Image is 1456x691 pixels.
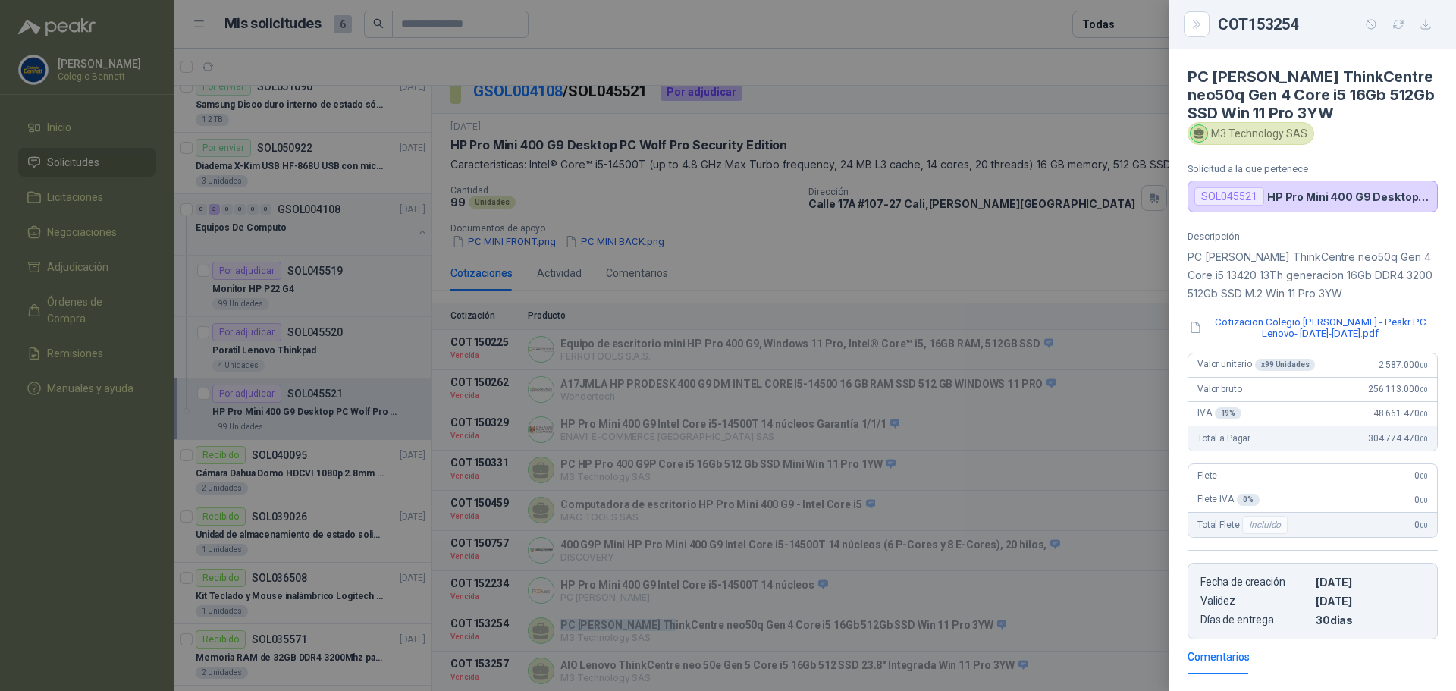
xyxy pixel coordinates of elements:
[1316,614,1425,627] p: 30 dias
[1188,315,1438,341] button: Cotizacion Colegio [PERSON_NAME] - Peakr PC Lenovo- [DATE]-[DATE].pdf
[1197,516,1291,534] span: Total Flete
[1368,384,1428,394] span: 256.113.000
[1414,520,1428,530] span: 0
[1188,163,1438,174] p: Solicitud a la que pertenece
[1419,496,1428,504] span: ,00
[1200,576,1310,589] p: Fecha de creación
[1218,12,1438,36] div: COT153254
[1197,384,1241,394] span: Valor bruto
[1379,360,1428,370] span: 2.587.000
[1414,495,1428,505] span: 0
[1419,521,1428,529] span: ,00
[1373,408,1428,419] span: 48.661.470
[1255,359,1315,371] div: x 99 Unidades
[1419,435,1428,443] span: ,00
[1267,190,1431,203] p: HP Pro Mini 400 G9 Desktop PC Wolf Pro Security Edition
[1200,614,1310,627] p: Días de entrega
[1414,470,1428,481] span: 0
[1188,15,1206,33] button: Close
[1194,187,1264,206] div: SOL045521
[1188,649,1250,665] div: Comentarios
[1200,595,1310,608] p: Validez
[1188,231,1438,242] p: Descripción
[1419,410,1428,418] span: ,00
[1197,433,1250,444] span: Total a Pagar
[1419,385,1428,394] span: ,00
[1188,68,1438,122] h4: PC [PERSON_NAME] ThinkCentre neo50q Gen 4 Core i5 16Gb 512Gb SSD Win 11 Pro 3YW
[1197,494,1260,506] span: Flete IVA
[1316,576,1425,589] p: [DATE]
[1316,595,1425,608] p: [DATE]
[1215,407,1242,419] div: 19 %
[1242,516,1288,534] div: Incluido
[1419,361,1428,369] span: ,00
[1237,494,1260,506] div: 0 %
[1197,359,1315,371] span: Valor unitario
[1419,472,1428,480] span: ,00
[1188,122,1314,145] div: M3 Technology SAS
[1197,470,1217,481] span: Flete
[1188,248,1438,303] p: PC [PERSON_NAME] ThinkCentre neo50q Gen 4 Core i5 13420 13Th generacion 16Gb DDR4 3200 512Gb SSD ...
[1197,407,1241,419] span: IVA
[1368,433,1428,444] span: 304.774.470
